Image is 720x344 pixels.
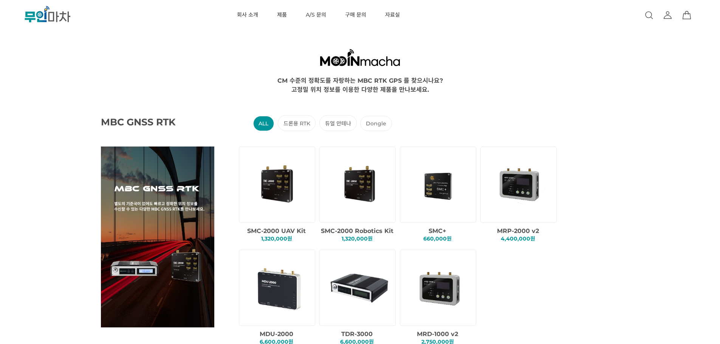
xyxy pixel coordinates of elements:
[101,116,195,128] span: MBC GNSS RTK
[423,235,452,242] span: 660,000원
[341,330,373,338] span: TDR-3000
[246,152,311,217] img: 1ee78b6ef8b89e123d6f4d8a617f2cc2.png
[29,76,691,94] div: CM 수준의 정확도를 자랑하는 MBC RTK GPS 를 찾으시나요? 고정밀 위치 정보를 이용한 다양한 제품을 만나보세요.
[429,227,446,234] span: SMC+
[278,115,316,131] li: 드론용 RTK
[319,115,356,131] li: 듀얼 안테나
[261,235,292,242] span: 1,320,000원
[327,255,391,320] img: 29e1ed50bec2d2c3d08ab21b2fffb945.png
[321,227,393,234] span: SMC-2000 Robotics Kit
[253,116,274,131] li: ALL
[407,152,472,217] img: f8268eb516eb82712c4b199d88f6799e.png
[488,152,552,217] img: 9b9ab8696318a90dfe4e969267b5ed87.png
[497,227,539,234] span: MRP-2000 v2
[101,147,214,327] img: main_GNSS_RTK.png
[407,255,472,320] img: 74693795f3d35c287560ef585fd79621.png
[342,235,373,242] span: 1,320,000원
[260,330,293,338] span: MDU-2000
[247,227,306,234] span: SMC-2000 UAV Kit
[327,152,391,217] img: dd1389de6ba74b56ed1c86d804b0ca77.png
[360,116,392,131] li: Dongle
[246,255,311,320] img: 6483618fc6c74fd86d4df014c1d99106.png
[417,330,458,338] span: MRD-1000 v2
[501,235,535,242] span: 4,400,000원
